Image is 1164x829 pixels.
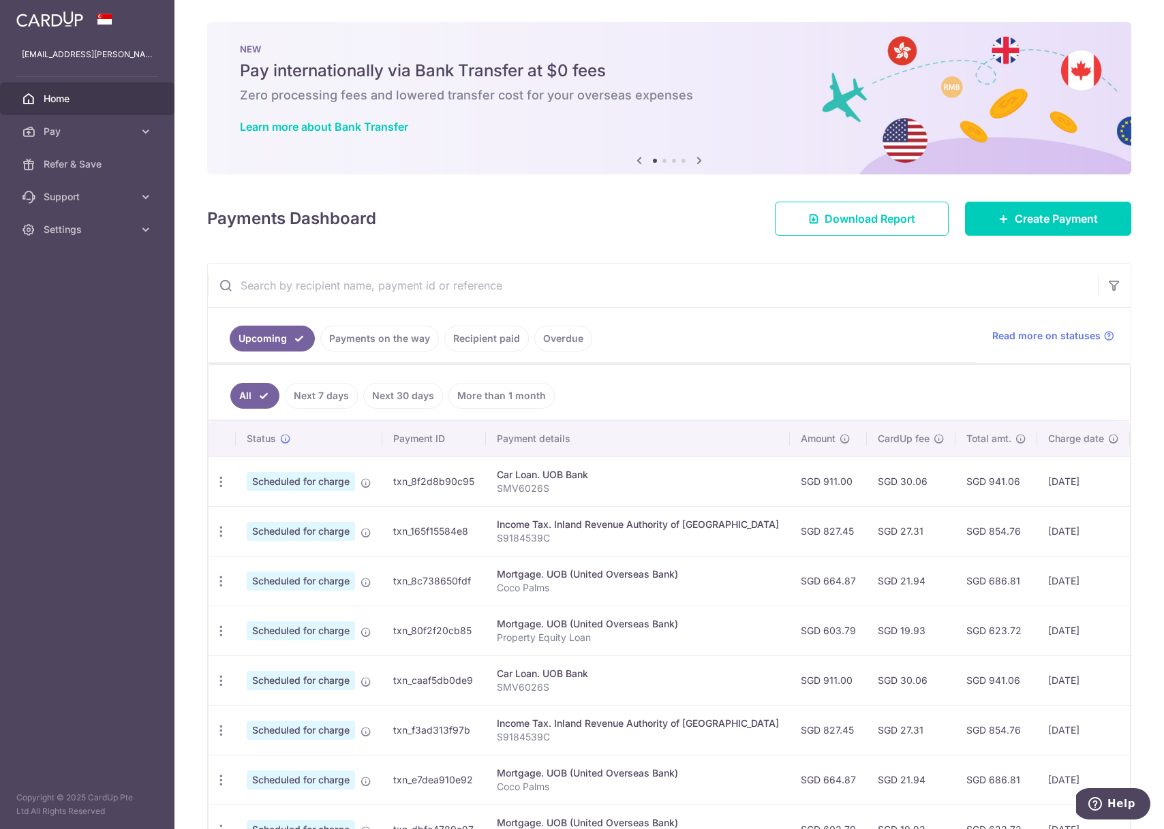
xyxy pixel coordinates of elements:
[44,125,134,138] span: Pay
[1037,655,1130,705] td: [DATE]
[497,518,779,531] div: Income Tax. Inland Revenue Authority of [GEOGRAPHIC_DATA]
[825,210,915,227] span: Download Report
[208,264,1098,307] input: Search by recipient name, payment id or reference
[382,705,486,755] td: txn_f3ad313f97b
[382,421,486,456] th: Payment ID
[955,556,1037,606] td: SGD 686.81
[1037,556,1130,606] td: [DATE]
[22,48,153,61] p: [EMAIL_ADDRESS][PERSON_NAME][DOMAIN_NAME]
[44,92,134,106] span: Home
[497,531,779,545] p: S9184539C
[955,606,1037,655] td: SGD 623.72
[1037,606,1130,655] td: [DATE]
[1076,788,1150,822] iframe: Opens a widget where you can find more information
[247,770,355,789] span: Scheduled for charge
[497,617,779,631] div: Mortgage. UOB (United Overseas Bank)
[790,705,867,755] td: SGD 827.45
[867,456,955,506] td: SGD 30.06
[992,329,1114,343] a: Read more on statuses
[486,421,790,456] th: Payment details
[285,383,358,409] a: Next 7 days
[240,44,1099,54] p: NEW
[1037,755,1130,804] td: [DATE]
[240,120,408,134] a: Learn more about Bank Transfer
[1015,210,1098,227] span: Create Payment
[1037,456,1130,506] td: [DATE]
[497,567,779,581] div: Mortgage. UOB (United Overseas Bank)
[497,581,779,595] p: Coco Palms
[230,326,315,351] a: Upcoming
[44,223,134,236] span: Settings
[247,472,355,491] span: Scheduled for charge
[955,705,1037,755] td: SGD 854.76
[867,655,955,705] td: SGD 30.06
[444,326,529,351] a: Recipient paid
[878,432,930,445] span: CardUp fee
[992,329,1101,343] span: Read more on statuses
[497,482,779,495] p: SMV6026S
[497,717,779,730] div: Income Tax. Inland Revenue Authority of [GEOGRAPHIC_DATA]
[247,621,355,640] span: Scheduled for charge
[867,506,955,556] td: SGD 27.31
[1037,506,1130,556] td: [DATE]
[497,780,779,794] p: Coco Palms
[448,383,555,409] a: More than 1 month
[955,456,1037,506] td: SGD 941.06
[955,655,1037,705] td: SGD 941.06
[497,667,779,681] div: Car Loan. UOB Bank
[497,681,779,694] p: SMV6026S
[497,631,779,644] p: Property Equity Loan
[867,556,955,606] td: SGD 21.94
[955,506,1037,556] td: SGD 854.76
[247,522,355,541] span: Scheduled for charge
[382,655,486,705] td: txn_caaf5db0de9
[534,326,592,351] a: Overdue
[16,11,83,27] img: CardUp
[247,572,355,591] span: Scheduled for charge
[775,202,949,236] a: Download Report
[382,755,486,804] td: txn_e7dea910e92
[966,432,1011,445] span: Total amt.
[207,206,376,231] h4: Payments Dashboard
[207,22,1131,174] img: Bank transfer banner
[230,383,279,409] a: All
[382,506,486,556] td: txn_165f15584e8
[955,755,1037,804] td: SGD 686.81
[790,506,867,556] td: SGD 827.45
[382,606,486,655] td: txn_80f2f20cb85
[1037,705,1130,755] td: [DATE]
[247,671,355,690] span: Scheduled for charge
[790,556,867,606] td: SGD 664.87
[44,157,134,171] span: Refer & Save
[497,730,779,744] p: S9184539C
[790,606,867,655] td: SGD 603.79
[867,755,955,804] td: SGD 21.94
[382,556,486,606] td: txn_8c738650fdf
[497,766,779,780] div: Mortgage. UOB (United Overseas Bank)
[1048,432,1104,445] span: Charge date
[497,468,779,482] div: Car Loan. UOB Bank
[240,87,1099,104] h6: Zero processing fees and lowered transfer cost for your overseas expenses
[44,190,134,204] span: Support
[320,326,439,351] a: Payments on the way
[790,456,867,506] td: SGD 911.00
[790,755,867,804] td: SGD 664.87
[965,202,1131,236] a: Create Payment
[240,60,1099,82] h5: Pay internationally via Bank Transfer at $0 fees
[867,705,955,755] td: SGD 27.31
[382,456,486,506] td: txn_8f2d8b90c95
[363,383,443,409] a: Next 30 days
[790,655,867,705] td: SGD 911.00
[801,432,836,445] span: Amount
[247,432,276,445] span: Status
[247,721,355,740] span: Scheduled for charge
[867,606,955,655] td: SGD 19.93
